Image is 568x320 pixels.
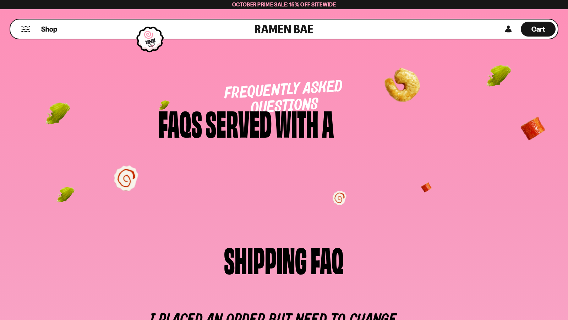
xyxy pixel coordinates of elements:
button: Mobile Menu Trigger [21,26,31,32]
span: Shop [41,24,57,34]
div: Served [206,105,272,139]
span: Cart [531,25,545,33]
div: Cart [521,20,556,39]
div: with [275,105,318,139]
div: FAQ [311,242,344,276]
div: a [322,105,334,139]
span: Frequently Asked Questions [224,79,343,116]
div: FAQs [158,105,202,139]
a: Shop [41,22,57,37]
div: SHIPPING [224,242,307,276]
span: October Prime Sale: 15% off Sitewide [232,1,336,8]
